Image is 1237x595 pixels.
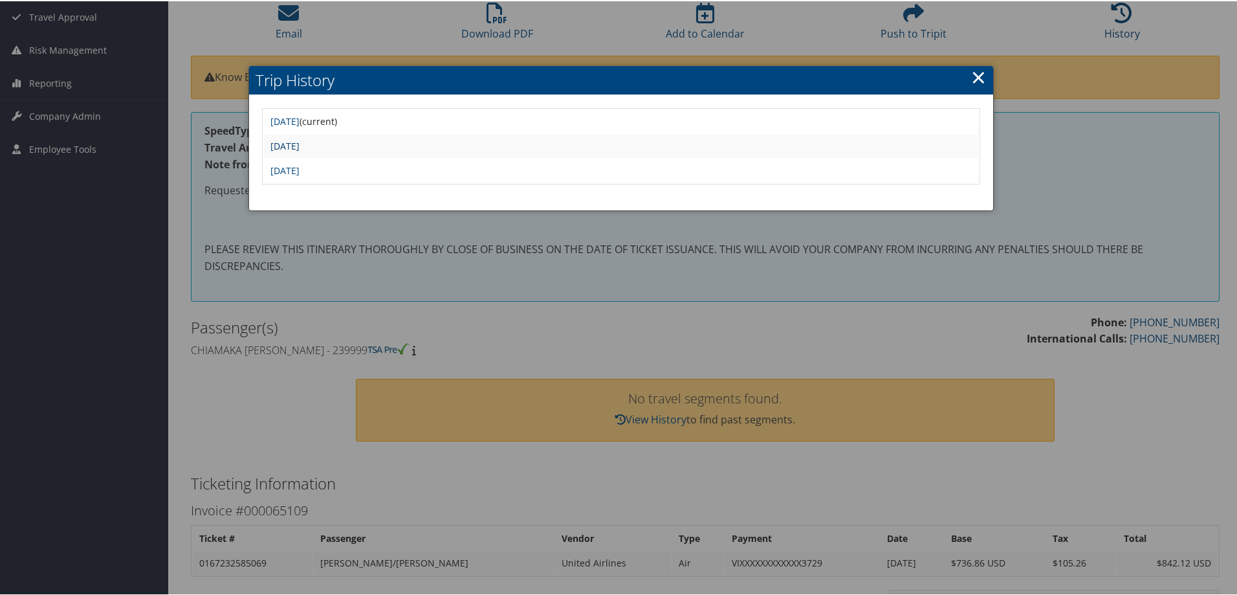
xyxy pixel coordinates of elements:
[264,109,978,132] td: (current)
[270,163,300,175] a: [DATE]
[270,114,300,126] a: [DATE]
[249,65,993,93] h2: Trip History
[270,139,300,151] a: [DATE]
[971,63,986,89] a: ×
